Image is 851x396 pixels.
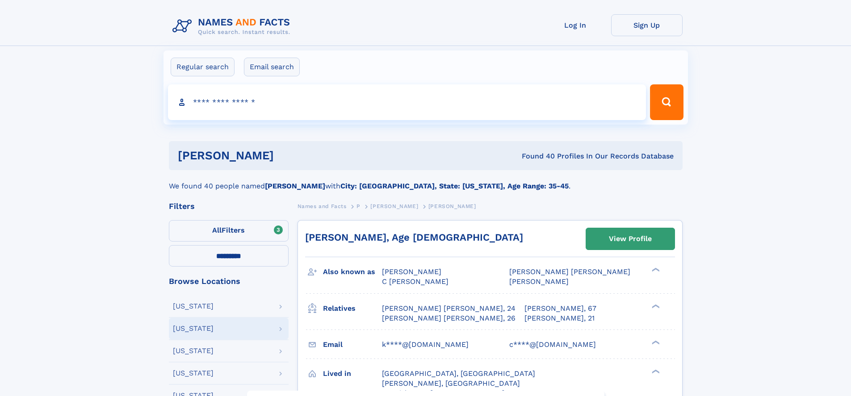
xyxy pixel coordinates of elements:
[212,226,222,234] span: All
[298,200,347,212] a: Names and Facts
[382,313,516,323] a: [PERSON_NAME] [PERSON_NAME], 26
[169,220,289,242] label: Filters
[586,228,675,250] a: View Profile
[609,229,652,249] div: View Profile
[171,58,235,76] label: Regular search
[398,151,674,161] div: Found 40 Profiles In Our Records Database
[428,203,476,209] span: [PERSON_NAME]
[524,313,595,323] a: [PERSON_NAME], 21
[356,203,361,209] span: P
[173,325,214,332] div: [US_STATE]
[340,182,569,190] b: City: [GEOGRAPHIC_DATA], State: [US_STATE], Age Range: 35-45
[650,339,660,345] div: ❯
[650,303,660,309] div: ❯
[356,200,361,212] a: P
[323,337,382,352] h3: Email
[509,267,630,276] span: [PERSON_NAME] [PERSON_NAME]
[169,170,683,192] div: We found 40 people named with .
[173,303,214,310] div: [US_STATE]
[382,379,520,388] span: [PERSON_NAME], [GEOGRAPHIC_DATA]
[382,277,449,286] span: C [PERSON_NAME]
[382,267,441,276] span: [PERSON_NAME]
[305,232,523,243] a: [PERSON_NAME], Age [DEMOGRAPHIC_DATA]
[611,14,683,36] a: Sign Up
[540,14,611,36] a: Log In
[370,203,418,209] span: [PERSON_NAME]
[323,366,382,381] h3: Lived in
[650,368,660,374] div: ❯
[173,370,214,377] div: [US_STATE]
[650,84,683,120] button: Search Button
[169,14,298,38] img: Logo Names and Facts
[173,347,214,354] div: [US_STATE]
[650,267,660,273] div: ❯
[370,200,418,212] a: [PERSON_NAME]
[382,369,535,378] span: [GEOGRAPHIC_DATA], [GEOGRAPHIC_DATA]
[382,304,516,313] a: [PERSON_NAME] [PERSON_NAME], 24
[509,277,569,286] span: [PERSON_NAME]
[323,264,382,279] h3: Also known as
[323,301,382,316] h3: Relatives
[169,202,289,210] div: Filters
[244,58,300,76] label: Email search
[169,277,289,285] div: Browse Locations
[168,84,646,120] input: search input
[265,182,325,190] b: [PERSON_NAME]
[524,304,596,313] a: [PERSON_NAME], 67
[178,150,398,161] h1: [PERSON_NAME]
